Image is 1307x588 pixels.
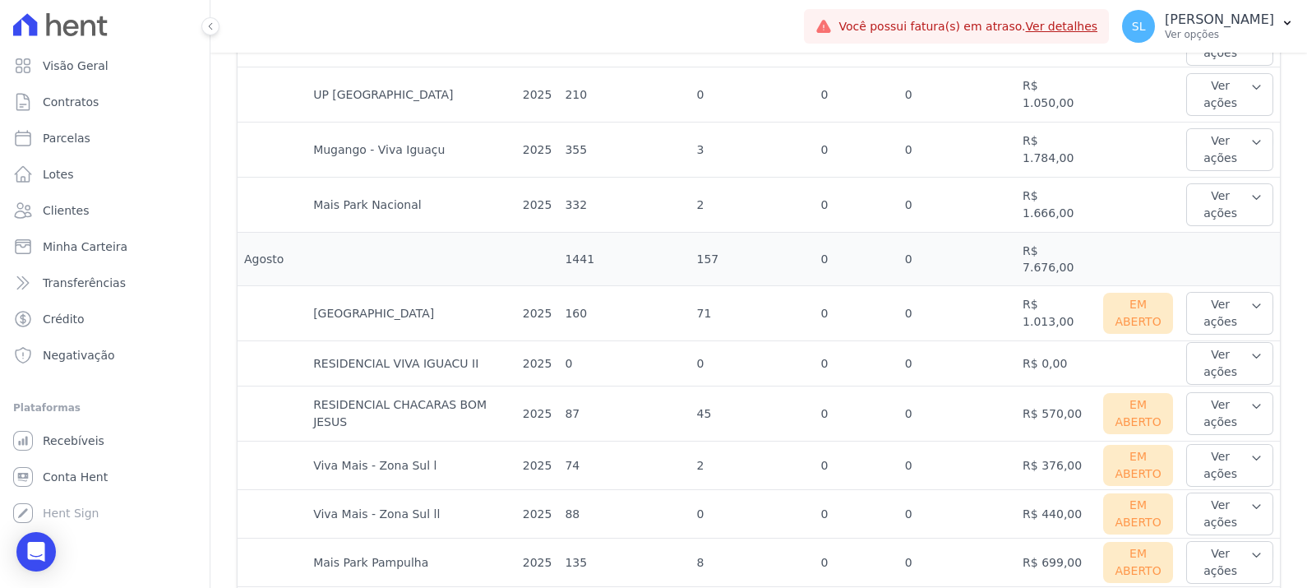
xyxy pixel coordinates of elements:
[690,178,814,233] td: 2
[690,233,814,286] td: 157
[43,130,90,146] span: Parcelas
[898,341,1016,387] td: 0
[558,286,690,341] td: 160
[558,123,690,178] td: 355
[1016,539,1097,587] td: R$ 699,00
[7,86,203,118] a: Contratos
[516,539,559,587] td: 2025
[558,387,690,442] td: 87
[1103,445,1174,486] div: Em Aberto
[690,387,814,442] td: 45
[814,233,898,286] td: 0
[1186,73,1273,116] button: Ver ações
[558,539,690,587] td: 135
[7,49,203,82] a: Visão Geral
[43,94,99,110] span: Contratos
[898,286,1016,341] td: 0
[690,286,814,341] td: 71
[516,286,559,341] td: 2025
[1026,20,1098,33] a: Ver detalhes
[1016,490,1097,539] td: R$ 440,00
[1016,341,1097,387] td: R$ 0,00
[1103,493,1174,535] div: Em Aberto
[7,266,203,299] a: Transferências
[1186,292,1273,335] button: Ver ações
[307,178,516,233] td: Mais Park Nacional
[43,275,126,291] span: Transferências
[558,490,690,539] td: 88
[1103,293,1174,334] div: Em Aberto
[1016,178,1097,233] td: R$ 1.666,00
[690,539,814,587] td: 8
[814,67,898,123] td: 0
[1186,493,1273,535] button: Ver ações
[1165,12,1274,28] p: [PERSON_NAME]
[558,442,690,490] td: 74
[7,230,203,263] a: Minha Carteira
[898,442,1016,490] td: 0
[690,67,814,123] td: 0
[516,178,559,233] td: 2025
[1016,387,1097,442] td: R$ 570,00
[1016,123,1097,178] td: R$ 1.784,00
[1016,286,1097,341] td: R$ 1.013,00
[898,67,1016,123] td: 0
[690,442,814,490] td: 2
[1016,233,1097,286] td: R$ 7.676,00
[7,158,203,191] a: Lotes
[558,178,690,233] td: 332
[898,178,1016,233] td: 0
[1103,393,1174,434] div: Em Aberto
[814,490,898,539] td: 0
[43,469,108,485] span: Conta Hent
[307,539,516,587] td: Mais Park Pampulha
[1016,67,1097,123] td: R$ 1.050,00
[558,233,690,286] td: 1441
[7,424,203,457] a: Recebíveis
[1109,3,1307,49] button: SL [PERSON_NAME] Ver opções
[516,490,559,539] td: 2025
[43,58,109,74] span: Visão Geral
[1132,21,1146,32] span: SL
[814,341,898,387] td: 0
[1186,541,1273,584] button: Ver ações
[43,347,115,363] span: Negativação
[7,461,203,493] a: Conta Hent
[1186,183,1273,226] button: Ver ações
[7,303,203,336] a: Crédito
[238,233,307,286] td: Agosto
[814,442,898,490] td: 0
[43,166,74,183] span: Lotes
[16,532,56,572] div: Open Intercom Messenger
[307,67,516,123] td: UP [GEOGRAPHIC_DATA]
[558,67,690,123] td: 210
[13,398,196,418] div: Plataformas
[43,311,85,327] span: Crédito
[516,442,559,490] td: 2025
[516,123,559,178] td: 2025
[1186,392,1273,435] button: Ver ações
[43,202,89,219] span: Clientes
[898,387,1016,442] td: 0
[43,238,127,255] span: Minha Carteira
[898,233,1016,286] td: 0
[814,178,898,233] td: 0
[1186,128,1273,171] button: Ver ações
[1103,542,1174,583] div: Em Aberto
[838,18,1097,35] span: Você possui fatura(s) em atraso.
[690,341,814,387] td: 0
[307,341,516,387] td: RESIDENCIAL VIVA IGUACU II
[1165,28,1274,41] p: Ver opções
[898,123,1016,178] td: 0
[307,387,516,442] td: RESIDENCIAL CHACARAS BOM JESUS
[43,433,104,449] span: Recebíveis
[814,387,898,442] td: 0
[516,341,559,387] td: 2025
[814,539,898,587] td: 0
[558,341,690,387] td: 0
[898,490,1016,539] td: 0
[516,67,559,123] td: 2025
[1016,442,1097,490] td: R$ 376,00
[7,194,203,227] a: Clientes
[814,123,898,178] td: 0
